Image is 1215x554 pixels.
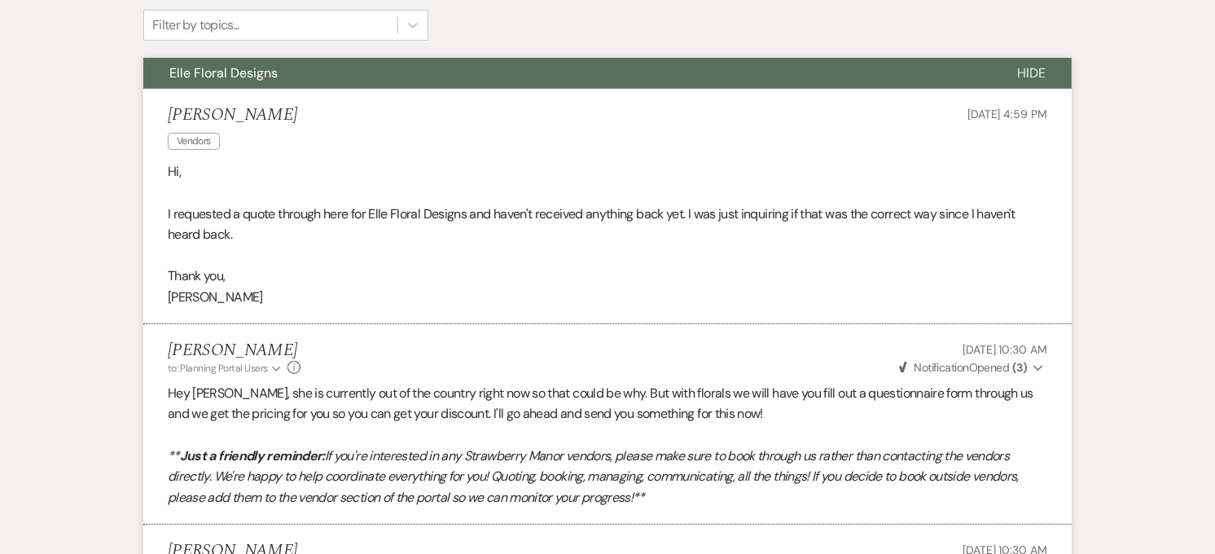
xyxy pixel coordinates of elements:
[168,361,283,376] button: to: Planning Portal Users
[168,204,1047,245] p: I requested a quote through here for Elle Floral Designs and haven't received anything back yet. ...
[168,383,1047,424] p: Hey [PERSON_NAME], she is currently out of the country right now so that could be why. But with f...
[168,287,1047,308] p: [PERSON_NAME]
[168,105,297,125] h5: [PERSON_NAME]
[1017,64,1046,81] span: Hide
[168,161,1047,182] p: Hi,
[967,107,1047,121] span: [DATE] 4:59 PM
[152,15,239,35] div: Filter by topics...
[991,58,1072,89] button: Hide
[168,341,300,361] h5: [PERSON_NAME]
[1012,360,1027,375] strong: ( 3 )
[168,266,1047,287] p: Thank you,
[963,342,1047,357] span: [DATE] 10:30 AM
[168,133,220,150] span: Vendors
[180,447,325,464] em: Just a friendly reminder:
[899,360,1027,375] span: Opened
[914,360,968,375] span: Notification
[169,64,278,81] span: Elle Floral Designs
[143,58,991,89] button: Elle Floral Designs
[168,447,1019,506] em: If you're interested in any Strawberry Manor vendors, please make sure to book through us rather ...
[168,362,268,375] span: to: Planning Portal Users
[897,359,1047,376] button: NotificationOpened (3)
